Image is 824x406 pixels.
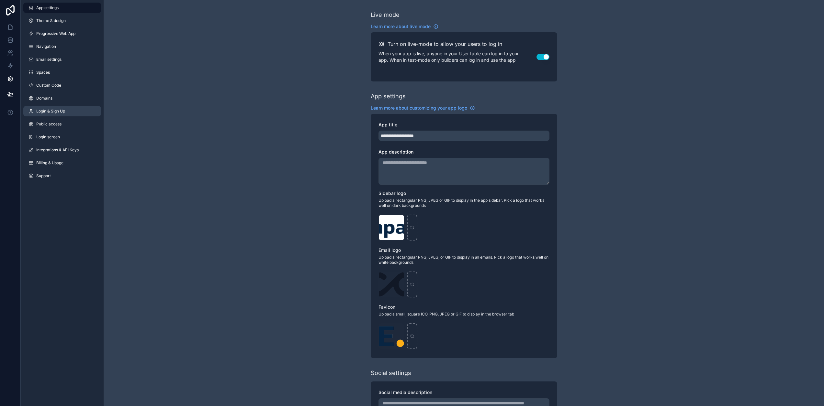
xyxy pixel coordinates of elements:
[378,50,536,63] p: When your app is live, anyone in your User table can log in to your app. When in test-mode only b...
[36,96,52,101] span: Domains
[23,132,101,142] a: Login screen
[378,149,413,155] span: App description
[378,312,549,317] span: Upload a small, square ICO, PNG, JPEG or GIF to display in the browser tab
[36,5,59,10] span: App settings
[378,122,397,127] span: App title
[36,160,63,166] span: Billing & Usage
[378,247,401,253] span: Email logo
[36,57,62,62] span: Email settings
[371,369,411,378] div: Social settings
[23,93,101,103] a: Domains
[36,173,51,178] span: Support
[23,54,101,65] a: Email settings
[23,3,101,13] a: App settings
[23,67,101,78] a: Spaces
[36,147,79,153] span: Integrations & API Keys
[23,106,101,116] a: Login & Sign Up
[378,198,549,208] span: Upload a rectangular PNG, JPEG or GIF to display in the app sidebar. Pick a logo that works well ...
[388,40,502,48] h2: Turn on live-mode to allow your users to log in
[371,105,475,111] a: Learn more about customizing your app logo
[23,80,101,91] a: Custom Code
[36,31,75,36] span: Progressive Web App
[23,171,101,181] a: Support
[36,18,66,23] span: Theme & design
[36,70,50,75] span: Spaces
[378,390,432,395] span: Social media description
[36,44,56,49] span: Navigation
[371,23,431,30] span: Learn more about live mode
[23,41,101,52] a: Navigation
[36,109,65,114] span: Login & Sign Up
[36,134,60,140] span: Login screen
[36,122,62,127] span: Public access
[378,304,395,310] span: Favicon
[371,23,438,30] a: Learn more about live mode
[371,105,467,111] span: Learn more about customizing your app logo
[23,119,101,129] a: Public access
[23,28,101,39] a: Progressive Web App
[371,92,406,101] div: App settings
[23,145,101,155] a: Integrations & API Keys
[378,255,549,265] span: Upload a rectangular PNG, JPEG, or GIF to display in all emails. Pick a logo that works well on w...
[371,10,400,19] div: Live mode
[36,83,61,88] span: Custom Code
[23,158,101,168] a: Billing & Usage
[378,190,406,196] span: Sidebar logo
[23,16,101,26] a: Theme & design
